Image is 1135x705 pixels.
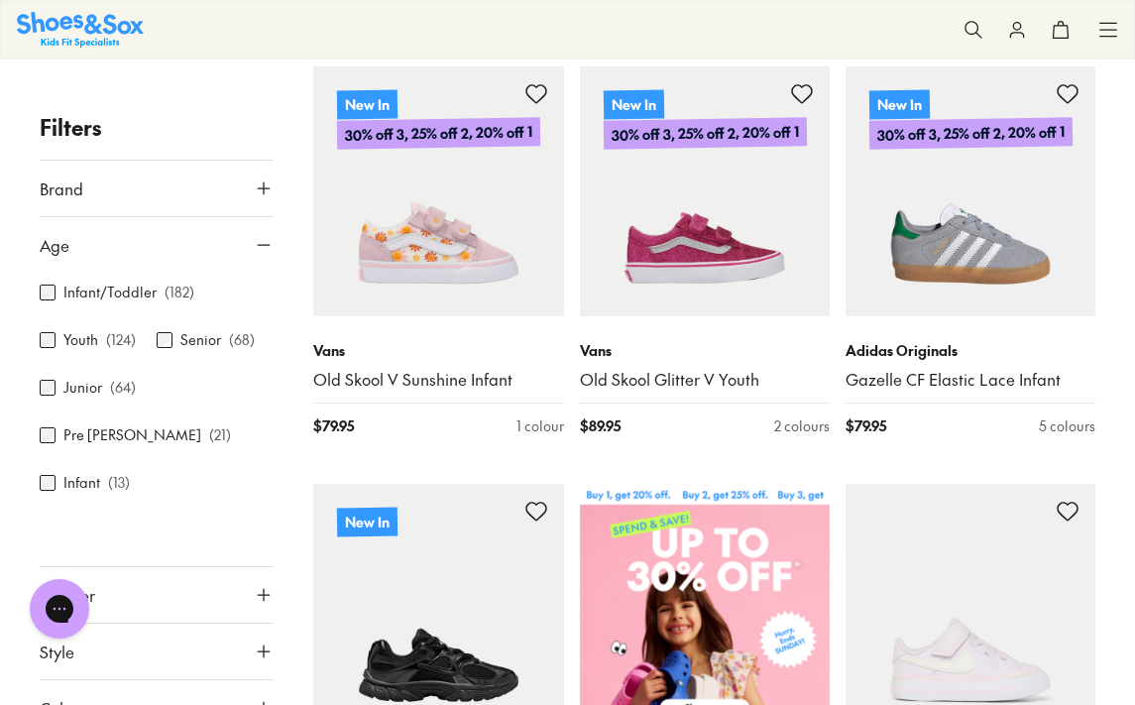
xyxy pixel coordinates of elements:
[20,572,99,646] iframe: Gorgias live chat messenger
[337,507,397,536] p: New In
[846,66,1095,316] a: New In30% off 3, 25% off 2, 20% off 1
[869,117,1073,150] p: 30% off 3, 25% off 2, 20% off 1
[108,473,130,494] p: ( 13 )
[40,233,69,257] span: Age
[63,283,157,303] label: Infant/Toddler
[40,567,274,623] button: Gender
[580,66,830,316] a: New In30% off 3, 25% off 2, 20% off 1
[63,473,100,494] label: Infant
[40,624,274,679] button: Style
[313,66,563,316] a: New In30% off 3, 25% off 2, 20% off 1
[165,283,194,303] p: ( 182 )
[580,415,621,436] span: $ 89.95
[17,12,144,47] img: SNS_Logo_Responsive.svg
[209,425,231,446] p: ( 21 )
[63,378,102,399] label: Junior
[63,425,201,446] label: Pre [PERSON_NAME]
[846,369,1095,391] a: Gazelle CF Elastic Lace Infant
[580,340,830,361] p: Vans
[313,369,563,391] a: Old Skool V Sunshine Infant
[40,640,74,663] span: Style
[40,111,274,144] p: Filters
[516,415,564,436] div: 1 colour
[313,340,563,361] p: Vans
[40,161,274,216] button: Brand
[313,415,354,436] span: $ 79.95
[110,378,136,399] p: ( 64 )
[40,176,83,200] span: Brand
[337,89,397,119] p: New In
[337,117,540,150] p: 30% off 3, 25% off 2, 20% off 1
[603,117,806,150] p: 30% off 3, 25% off 2, 20% off 1
[774,415,830,436] div: 2 colours
[17,12,144,47] a: Shoes & Sox
[106,330,136,351] p: ( 124 )
[846,340,1095,361] p: Adidas Originals
[846,415,886,436] span: $ 79.95
[603,89,663,119] p: New In
[40,217,274,273] button: Age
[1039,415,1095,436] div: 5 colours
[580,369,830,391] a: Old Skool Glitter V Youth
[229,330,255,351] p: ( 68 )
[63,330,98,351] label: Youth
[180,330,221,351] label: Senior
[869,89,930,119] p: New In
